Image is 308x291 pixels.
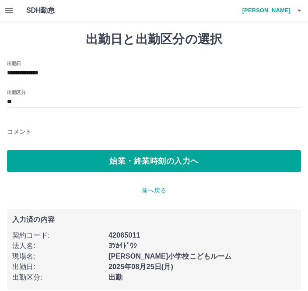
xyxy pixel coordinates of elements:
[108,231,140,239] b: 42065011
[7,60,21,67] label: 出勤日
[12,216,296,223] p: 入力済の内容
[108,242,137,249] b: ﾖﾂｶｲﾄﾞｳｼ
[108,252,232,260] b: [PERSON_NAME]小学校こどもルーム
[12,251,103,262] p: 現場名 :
[108,263,173,270] b: 2025年08月25日(月)
[12,272,103,283] p: 出勤区分 :
[7,32,301,47] h1: 出勤日と出勤区分の選択
[7,150,301,172] button: 始業・終業時刻の入力へ
[7,186,301,195] p: 前へ戻る
[12,262,103,272] p: 出勤日 :
[7,89,25,95] label: 出勤区分
[12,230,103,241] p: 契約コード :
[12,241,103,251] p: 法人名 :
[108,273,122,281] b: 出勤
